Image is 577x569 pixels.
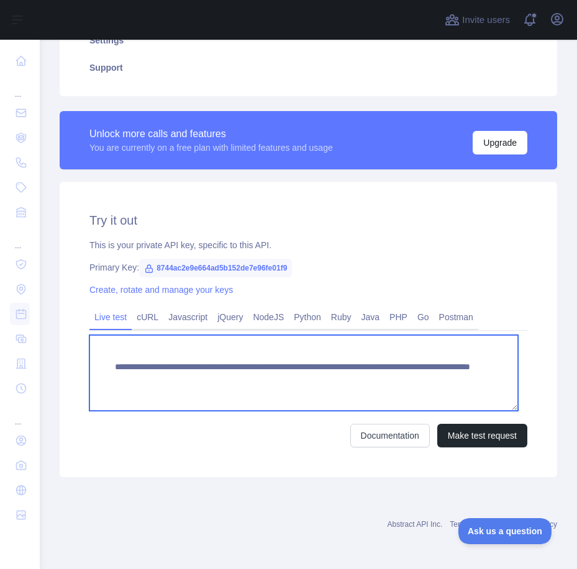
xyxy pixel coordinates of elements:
a: Postman [434,307,478,327]
button: Make test request [437,424,527,447]
div: ... [10,74,30,99]
a: Javascript [163,307,212,327]
a: Go [412,307,434,327]
a: Support [75,54,542,81]
a: Ruby [326,307,357,327]
div: This is your private API key, specific to this API. [89,239,527,251]
a: Abstract API Inc. [388,520,443,529]
a: Settings [75,27,542,54]
a: Live test [89,307,132,327]
a: PHP [384,307,412,327]
a: NodeJS [248,307,289,327]
a: jQuery [212,307,248,327]
iframe: Toggle Customer Support [458,518,552,544]
a: Create, rotate and manage your keys [89,285,233,295]
div: You are currently on a free plan with limited features and usage [89,141,333,154]
button: Upgrade [473,131,527,155]
a: Terms of service [450,520,504,529]
div: ... [10,402,30,427]
a: cURL [132,307,163,327]
div: Primary Key: [89,261,527,274]
span: Invite users [462,13,510,27]
a: Python [289,307,326,327]
span: 8744ac2e9e664ad5b152de7e96fe01f9 [139,259,292,277]
h2: Try it out [89,212,527,229]
button: Invite users [442,10,512,30]
div: Unlock more calls and features [89,127,333,141]
a: Documentation [350,424,430,447]
div: ... [10,226,30,251]
a: Java [357,307,385,327]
